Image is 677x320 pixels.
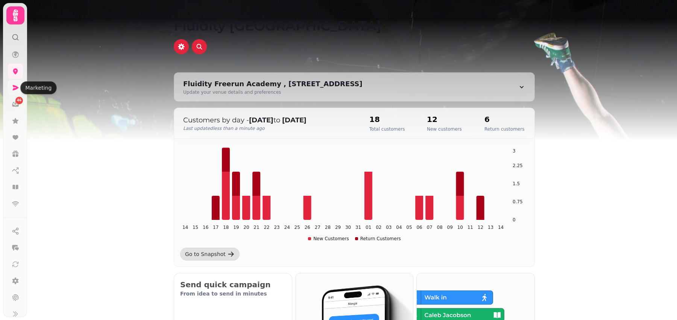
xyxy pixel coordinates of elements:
[447,225,453,230] tspan: 09
[182,225,188,230] tspan: 14
[325,225,331,230] tspan: 28
[213,225,219,230] tspan: 17
[315,225,320,230] tspan: 27
[264,225,269,230] tspan: 22
[386,225,392,230] tspan: 03
[468,225,473,230] tspan: 11
[488,225,493,230] tspan: 13
[8,97,23,112] a: 46
[284,225,290,230] tspan: 24
[193,225,198,230] tspan: 15
[484,126,524,132] p: Return customers
[478,225,483,230] tspan: 12
[180,290,286,297] p: From idea to send in minutes
[369,114,405,125] h2: 18
[180,248,240,261] a: Go to Snapshot
[498,225,504,230] tspan: 14
[249,116,273,124] strong: [DATE]
[223,225,229,230] tspan: 18
[427,225,432,230] tspan: 07
[183,115,354,125] p: Customers by day - to
[457,225,463,230] tspan: 10
[233,225,239,230] tspan: 19
[294,225,300,230] tspan: 25
[20,81,56,94] div: Marketing
[308,236,349,242] div: New Customers
[282,116,307,124] strong: [DATE]
[345,225,351,230] tspan: 30
[335,225,341,230] tspan: 29
[396,225,402,230] tspan: 04
[183,79,363,89] div: Fluidity Freerun Academy , [STREET_ADDRESS]
[243,225,249,230] tspan: 20
[305,225,310,230] tspan: 26
[369,126,405,132] p: Total customers
[513,163,523,168] tspan: 2.25
[427,126,462,132] p: New customers
[513,148,516,154] tspan: 3
[437,225,443,230] tspan: 08
[183,89,363,95] div: Update your venue details and preferences
[366,225,371,230] tspan: 01
[355,236,401,242] div: Return Customers
[253,225,259,230] tspan: 21
[180,279,286,290] h2: Send quick campaign
[355,225,361,230] tspan: 31
[406,225,412,230] tspan: 05
[274,225,279,230] tspan: 23
[427,114,462,125] h2: 12
[203,225,208,230] tspan: 16
[17,98,22,103] span: 46
[484,114,524,125] h2: 6
[416,225,422,230] tspan: 06
[185,250,226,258] div: Go to Snapshot
[513,199,523,204] tspan: 0.75
[513,181,520,186] tspan: 1.5
[376,225,381,230] tspan: 02
[513,217,516,222] tspan: 0
[183,125,354,131] p: Last updated less than a minute ago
